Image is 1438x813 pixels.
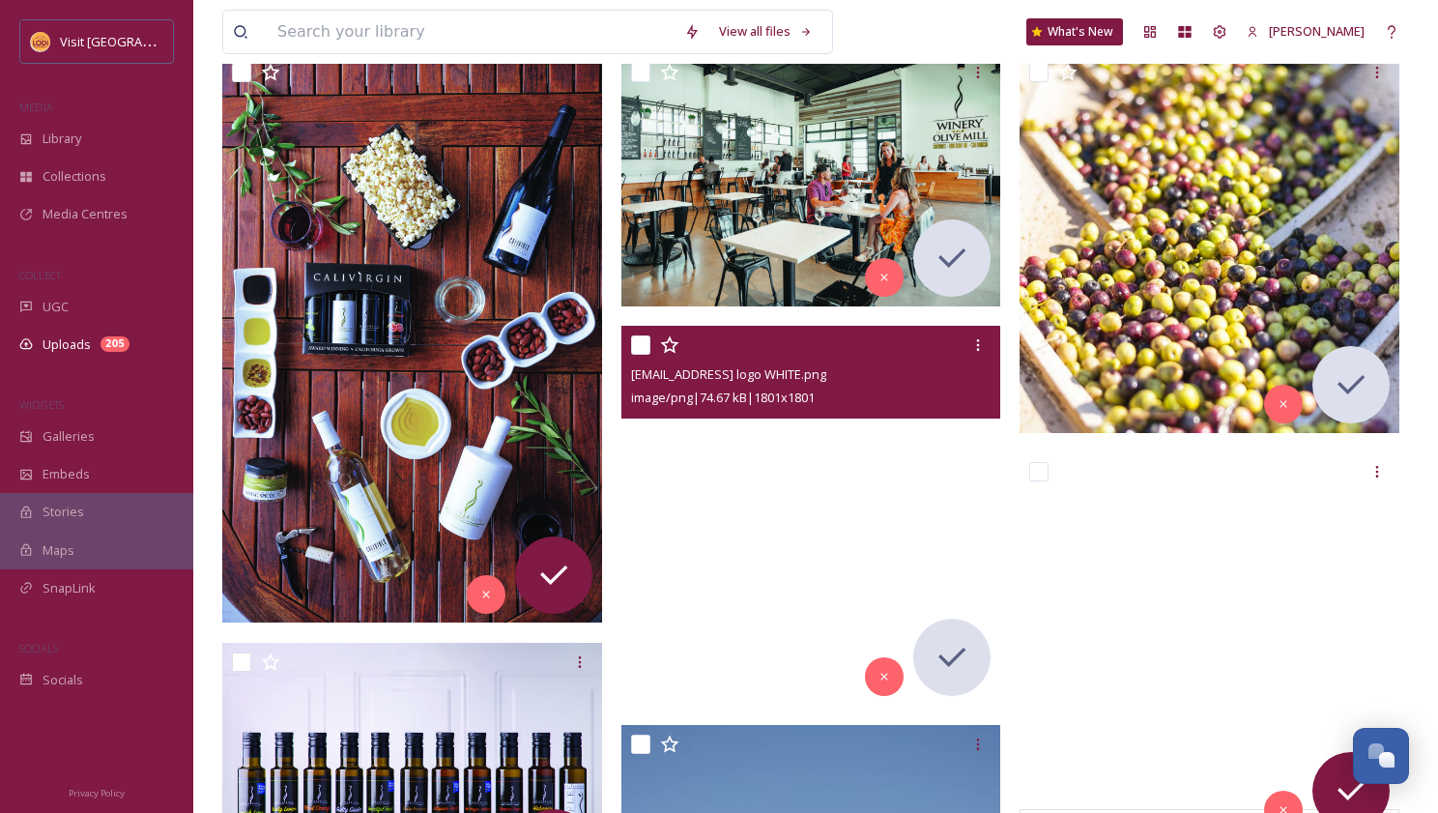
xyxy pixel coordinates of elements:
[43,427,95,446] span: Galleries
[631,389,815,406] span: image/png | 74.67 kB | 1801 x 1801
[19,397,64,412] span: WIDGETS
[43,671,83,689] span: Socials
[1026,18,1123,45] a: What's New
[222,54,602,624] img: ext_1757016408.609464_alisonwongdesign@gmail.com-AWClub_cool300d8i.jpg
[101,336,129,352] div: 205
[43,541,74,560] span: Maps
[60,32,210,50] span: Visit [GEOGRAPHIC_DATA]
[1237,13,1374,50] a: [PERSON_NAME]
[69,787,125,799] span: Privacy Policy
[268,11,675,53] input: Search your library
[43,130,81,148] span: Library
[621,53,1001,306] img: ext_1757016407.389453_alisonwongdesign@gmail.com-Calv300d12iTastRm.jpg
[31,32,50,51] img: Square%20Social%20Visit%20Lodi.png
[1353,728,1409,784] button: Open Chat
[43,579,96,597] span: SnapLink
[19,268,61,282] span: COLLECT
[621,326,1001,706] img: ext_1757016400.367154_alisonwongdesign@gmail.com-OMW logo WHITE.png
[69,780,125,803] a: Privacy Policy
[19,100,53,114] span: MEDIA
[43,503,84,521] span: Stories
[43,205,128,223] span: Media Centres
[19,641,58,655] span: SOCIALS
[1269,22,1365,40] span: [PERSON_NAME]
[631,365,826,383] span: [EMAIL_ADDRESS] logo WHITE.png
[1020,53,1399,433] img: ext_1757016406.322328_alisonwongdesign@gmail.com-Track 2016 Harvest 2.jpg
[43,465,90,483] span: Embeds
[43,335,91,354] span: Uploads
[709,13,822,50] a: View all files
[43,298,69,316] span: UGC
[43,167,106,186] span: Collections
